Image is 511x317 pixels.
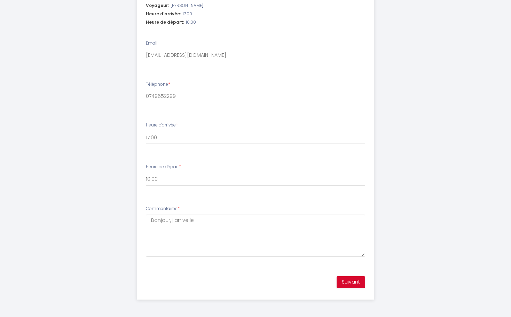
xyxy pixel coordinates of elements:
[337,276,365,288] button: Suivant
[146,40,157,47] label: Email
[146,11,181,17] span: Heure d'arrivée:
[146,81,170,88] label: Téléphone
[186,19,196,26] span: 10:00
[183,11,192,17] span: 17:00
[146,19,184,26] span: Heure de départ:
[171,2,203,9] span: [PERSON_NAME]
[146,2,169,9] span: Voyageur:
[146,122,178,129] label: Heure d'arrivée
[146,206,180,212] label: Commentaires
[146,164,181,170] label: Heure de départ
